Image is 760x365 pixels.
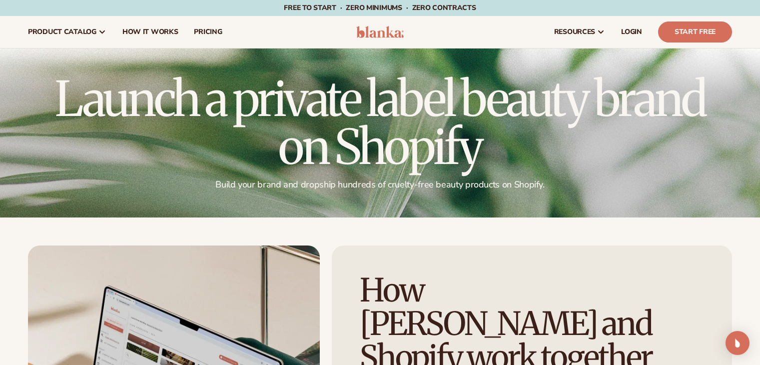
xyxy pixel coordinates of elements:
span: LOGIN [621,28,642,36]
span: resources [554,28,595,36]
a: How It Works [114,16,186,48]
h1: Launch a private label beauty brand on Shopify [28,75,732,171]
a: product catalog [20,16,114,48]
img: logo [356,26,404,38]
span: product catalog [28,28,96,36]
a: resources [546,16,613,48]
a: Start Free [658,21,732,42]
p: Build your brand and dropship hundreds of cruelty-free beauty products on Shopify. [28,179,732,190]
span: Free to start · ZERO minimums · ZERO contracts [284,3,476,12]
div: Open Intercom Messenger [726,331,750,355]
span: How It Works [122,28,178,36]
a: LOGIN [613,16,650,48]
span: pricing [194,28,222,36]
a: pricing [186,16,230,48]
